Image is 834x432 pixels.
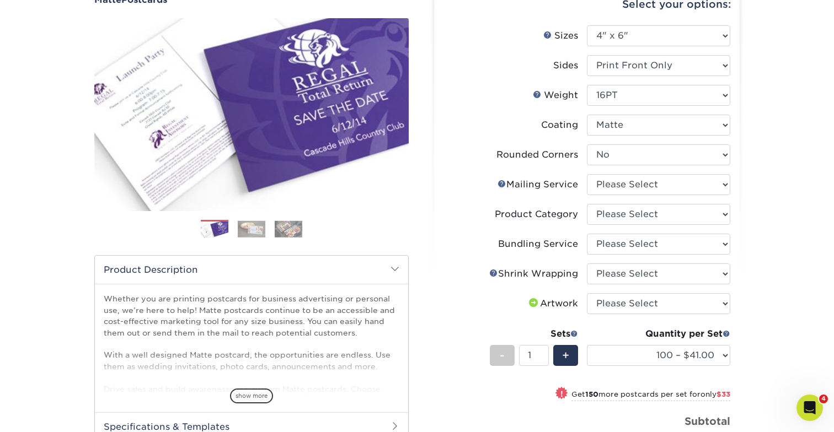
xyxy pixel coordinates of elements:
div: Sizes [543,29,578,42]
div: Shrink Wrapping [489,267,578,280]
strong: 150 [585,390,598,398]
img: Postcards 03 [275,220,302,237]
strong: Subtotal [685,415,730,427]
img: Postcards 01 [201,220,228,240]
div: Sides [553,59,578,72]
span: - [500,347,505,364]
span: + [562,347,569,364]
div: Product Category [495,208,578,221]
span: only [701,390,730,398]
span: show more [230,388,273,403]
iframe: Intercom live chat [796,395,823,421]
p: Whether you are printing postcards for business advertising or personal use, we’re here to help! ... [104,293,399,428]
div: Mailing Service [498,178,578,191]
span: 4 [819,395,828,403]
div: Weight [533,89,578,102]
div: Bundling Service [498,237,578,251]
div: Artwork [527,297,578,310]
img: Matte 01 [94,6,409,223]
div: Quantity per Set [587,327,730,341]
div: Coating [541,118,578,132]
div: Sets [490,327,578,341]
img: Postcards 02 [238,220,265,237]
span: ! [560,388,563,399]
small: Get more postcards per set for [571,390,730,401]
h2: Product Description [95,256,408,284]
div: Rounded Corners [496,148,578,161]
span: $33 [717,390,730,398]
